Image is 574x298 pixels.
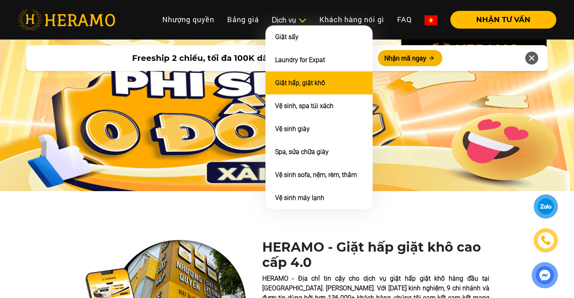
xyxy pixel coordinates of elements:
[221,11,265,28] a: Bảng giá
[444,16,556,23] a: NHẬN TƯ VẤN
[275,56,325,64] a: Laundry for Expat
[275,102,334,110] a: Vệ sinh, spa túi xách
[272,15,307,25] div: Dịch vụ
[391,11,418,28] a: FAQ
[425,15,437,25] img: vn-flag.png
[275,33,298,41] a: Giặt sấy
[156,11,221,28] a: Nhượng quyền
[275,148,329,156] a: Spa, sửa chữa giày
[275,171,357,179] a: Vệ sinh sofa, nệm, rèm, thảm
[313,11,391,28] a: Khách hàng nói gì
[132,52,368,64] span: Freeship 2 chiều, tối đa 100K dành cho khách hàng mới
[298,17,307,25] img: subToggleIcon
[450,11,556,29] button: NHẬN TƯ VẤN
[378,50,442,66] button: Nhận mã ngay
[18,9,115,30] img: heramo-logo.png
[262,240,489,271] h1: HERAMO - Giặt hấp giặt khô cao cấp 4.0
[535,229,557,252] a: phone-icon
[275,194,324,202] a: Vệ sinh máy lạnh
[275,79,325,87] a: Giặt hấp, giặt khô
[540,235,551,246] img: phone-icon
[275,125,310,133] a: Vệ sinh giày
